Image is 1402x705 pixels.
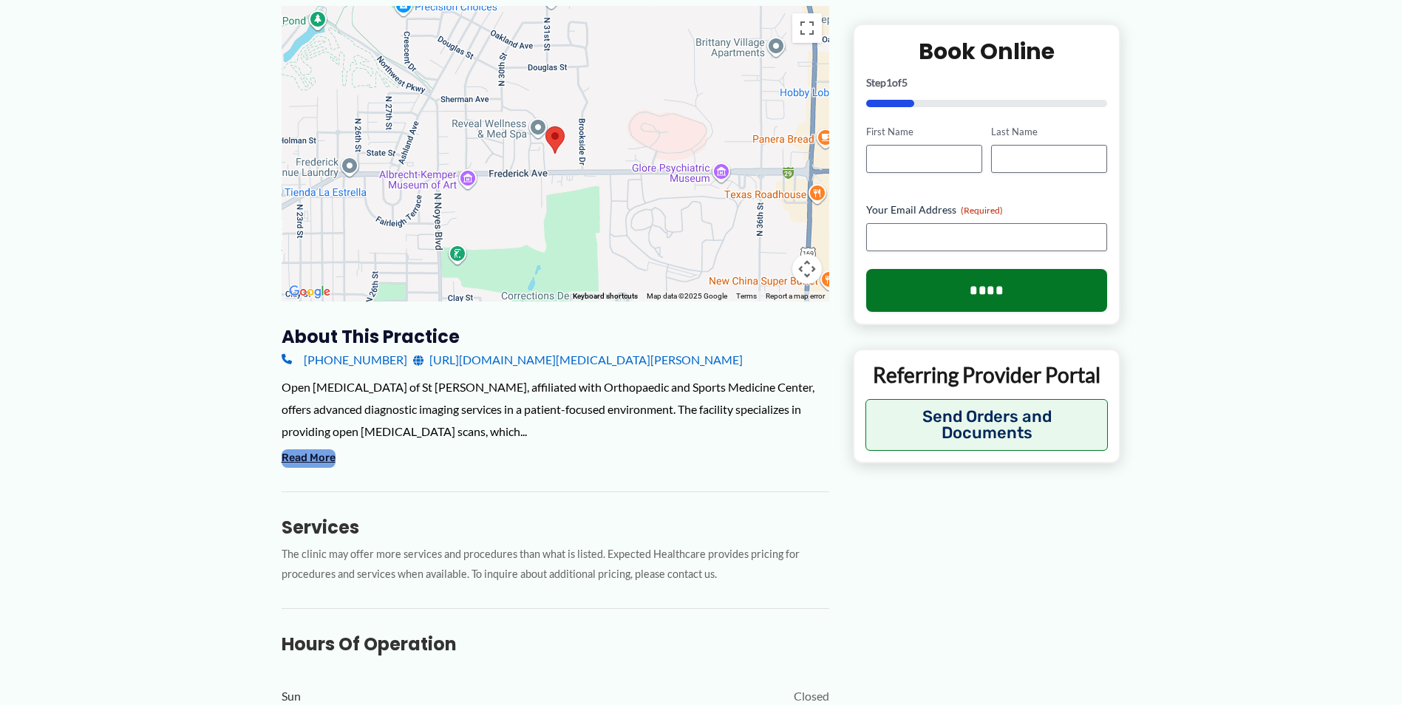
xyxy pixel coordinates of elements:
[736,292,757,300] a: Terms (opens in new tab)
[865,361,1109,388] p: Referring Provider Portal
[991,125,1107,139] label: Last Name
[285,282,334,302] a: Open this area in Google Maps (opens a new window)
[285,282,334,302] img: Google
[282,633,829,655] h3: Hours of Operation
[282,325,829,348] h3: About this practice
[866,125,982,139] label: First Name
[282,376,829,442] div: Open [MEDICAL_DATA] of St [PERSON_NAME], affiliated with Orthopaedic and Sports Medicine Center, ...
[766,292,825,300] a: Report a map error
[866,78,1108,88] p: Step of
[282,349,407,371] a: [PHONE_NUMBER]
[886,76,892,89] span: 1
[413,349,743,371] a: [URL][DOMAIN_NAME][MEDICAL_DATA][PERSON_NAME]
[573,291,638,302] button: Keyboard shortcuts
[282,449,336,467] button: Read More
[647,292,727,300] span: Map data ©2025 Google
[282,516,829,539] h3: Services
[282,545,829,585] p: The clinic may offer more services and procedures than what is listed. Expected Healthcare provid...
[866,37,1108,66] h2: Book Online
[866,202,1108,217] label: Your Email Address
[961,205,1003,216] span: (Required)
[792,13,822,43] button: Toggle fullscreen view
[902,76,908,89] span: 5
[792,254,822,284] button: Map camera controls
[865,399,1109,451] button: Send Orders and Documents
